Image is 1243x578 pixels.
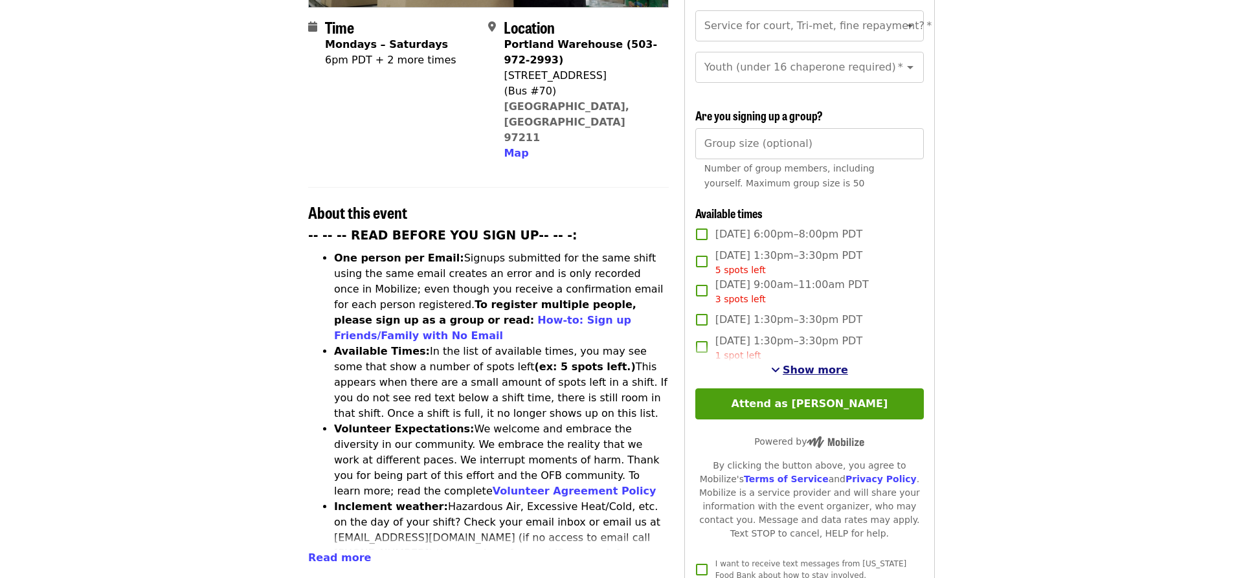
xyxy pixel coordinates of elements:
div: 6pm PDT + 2 more times [325,52,456,68]
span: Available times [695,205,763,221]
strong: -- -- -- READ BEFORE YOU SIGN UP-- -- -: [308,228,577,242]
span: Number of group members, including yourself. Maximum group size is 50 [704,163,875,188]
a: Terms of Service [744,474,829,484]
button: Read more [308,550,371,566]
strong: To register multiple people, please sign up as a group or read: [334,298,636,326]
span: Location [504,16,555,38]
li: In the list of available times, you may see some that show a number of spots left This appears wh... [334,344,669,421]
strong: Inclement weather: [334,500,448,513]
li: We welcome and embrace the diversity in our community. We embrace the reality that we work at dif... [334,421,669,499]
li: Signups submitted for the same shift using the same email creates an error and is only recorded o... [334,250,669,344]
span: 3 spots left [715,294,766,304]
span: Are you signing up a group? [695,107,823,124]
img: Powered by Mobilize [807,436,864,448]
strong: Portland Warehouse (503-972-2993) [504,38,657,66]
span: Read more [308,551,371,564]
button: Open [901,17,919,35]
span: About this event [308,201,407,223]
strong: Volunteer Expectations: [334,423,475,435]
span: Show more [783,364,848,376]
button: Map [504,146,528,161]
strong: Mondays – Saturdays [325,38,448,50]
span: [DATE] 9:00am–11:00am PDT [715,277,869,306]
span: [DATE] 1:30pm–3:30pm PDT [715,312,862,328]
strong: Available Times: [334,345,430,357]
span: [DATE] 1:30pm–3:30pm PDT [715,333,862,362]
li: Hazardous Air, Excessive Heat/Cold, etc. on the day of your shift? Check your email inbox or emai... [334,499,669,577]
a: Volunteer Agreement Policy [493,485,656,497]
span: Time [325,16,354,38]
a: Privacy Policy [845,474,917,484]
span: [DATE] 6:00pm–8:00pm PDT [715,227,862,242]
span: [DATE] 1:30pm–3:30pm PDT [715,248,862,277]
span: 5 spots left [715,265,766,275]
a: How-to: Sign up Friends/Family with No Email [334,314,631,342]
input: [object Object] [695,128,924,159]
span: 1 spot left [715,350,761,361]
button: Open [901,58,919,76]
div: By clicking the button above, you agree to Mobilize's and . Mobilize is a service provider and wi... [695,459,924,540]
a: [GEOGRAPHIC_DATA], [GEOGRAPHIC_DATA] 97211 [504,100,629,144]
button: See more timeslots [771,362,848,378]
strong: (ex: 5 spots left.) [534,361,635,373]
div: (Bus #70) [504,83,658,99]
i: map-marker-alt icon [488,21,496,33]
div: [STREET_ADDRESS] [504,68,658,83]
strong: One person per Email: [334,252,464,264]
span: Powered by [754,436,864,447]
span: Map [504,147,528,159]
button: Attend as [PERSON_NAME] [695,388,924,419]
i: calendar icon [308,21,317,33]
